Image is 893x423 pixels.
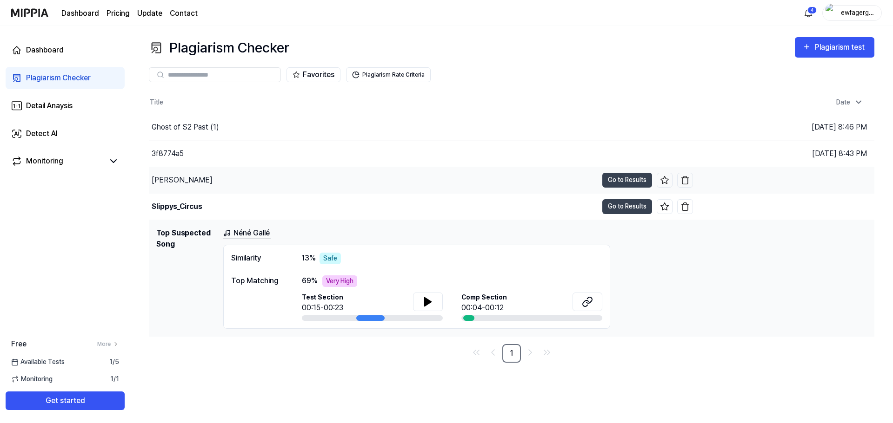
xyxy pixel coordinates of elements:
[807,7,817,14] div: 4
[152,175,213,186] div: [PERSON_NAME]
[26,100,73,111] div: Detail Anaysis
[6,123,125,145] a: Detect AI
[109,357,119,367] span: 1 / 5
[693,114,874,140] td: [DATE] 8:46 PM
[826,4,837,22] img: profile
[149,37,289,58] div: Plagiarism Checker
[152,201,202,212] div: Slippys_Circus
[833,95,867,110] div: Date
[26,72,91,84] div: Plagiarism Checker
[693,167,874,193] td: [DATE] 8:40 PM
[61,8,99,19] a: Dashboard
[231,253,283,264] div: Similarity
[461,302,507,313] div: 00:04-00:12
[469,345,484,360] a: Go to first page
[803,7,814,19] img: 알림
[693,140,874,167] td: [DATE] 8:43 PM
[11,156,104,167] a: Monitoring
[149,344,874,363] nav: pagination
[602,199,652,214] button: Go to Results
[302,275,318,286] span: 69 %
[680,176,690,185] img: delete
[322,275,357,287] div: Very High
[11,374,53,384] span: Monitoring
[461,293,507,302] span: Comp Section
[170,8,198,19] a: Contact
[302,253,316,264] span: 13 %
[6,391,125,410] button: Get started
[302,293,343,302] span: Test Section
[815,41,867,53] div: Plagiarism test
[287,67,340,82] button: Favorites
[6,39,125,61] a: Dashboard
[137,8,162,19] a: Update
[540,345,554,360] a: Go to last page
[11,357,65,367] span: Available Tests
[523,345,538,360] a: Go to next page
[502,344,521,363] a: 1
[223,228,271,239] a: Néné Gallé
[107,8,130,19] a: Pricing
[680,202,690,211] img: delete
[11,338,27,350] span: Free
[97,340,119,348] a: More
[693,193,874,220] td: [DATE] 3:10 PM
[149,91,693,114] th: Title
[26,45,64,56] div: Dashboard
[795,37,874,58] button: Plagiarism test
[110,374,119,384] span: 1 / 1
[6,67,125,89] a: Plagiarism Checker
[822,5,882,21] button: profileewfagergarg
[26,156,63,167] div: Monitoring
[486,345,500,360] a: Go to previous page
[320,253,341,264] div: Safe
[231,275,283,286] div: Top Matching
[156,228,216,329] h1: Top Suspected Song
[840,7,876,18] div: ewfagergarg
[346,67,431,82] button: Plagiarism Rate Criteria
[801,6,816,20] button: 알림4
[602,173,652,188] button: Go to Results
[6,95,125,117] a: Detail Anaysis
[26,128,58,139] div: Detect AI
[152,122,219,133] div: Ghost of S2 Past (1)
[302,302,343,313] div: 00:15-00:23
[152,148,184,159] div: 3f8774a5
